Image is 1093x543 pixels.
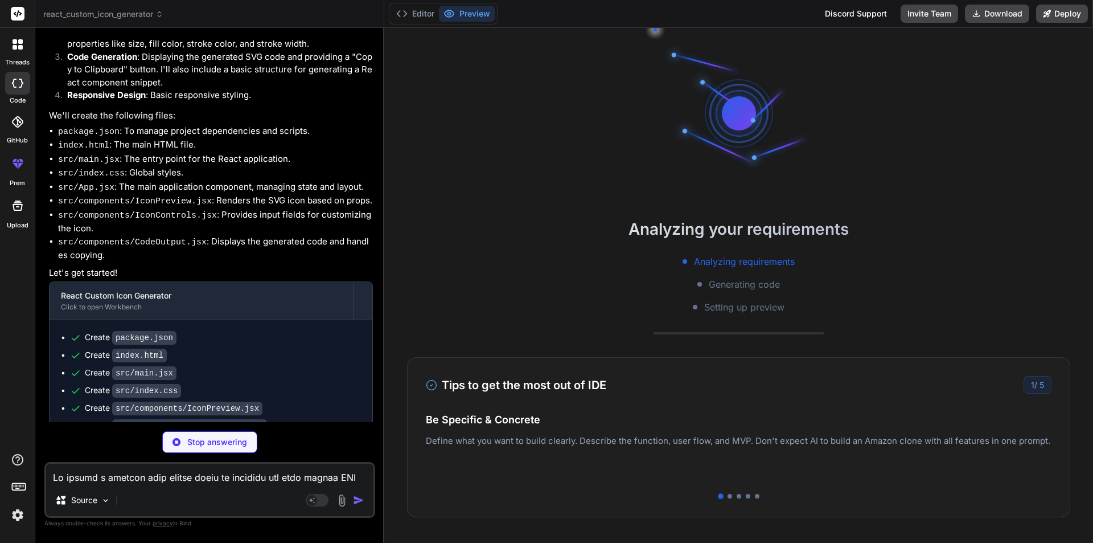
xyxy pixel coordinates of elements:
[43,9,163,20] span: react_custom_icon_generator
[101,496,110,505] img: Pick Models
[694,255,795,268] span: Analyzing requirements
[58,25,373,51] li: : Options to customize a basic shape (e.g., a circle) with properties like size, fill color, stro...
[58,211,217,221] code: src/components/IconControls.jsx
[85,367,176,379] div: Create
[8,505,27,525] img: settings
[44,518,375,529] p: Always double-check its answers. Your in Bind
[58,194,373,209] li: : Renders the SVG icon based on props.
[704,300,784,314] span: Setting up preview
[1036,5,1088,23] button: Deploy
[85,349,167,361] div: Create
[384,217,1093,241] h2: Analyzing your requirements
[10,178,25,188] label: prem
[58,51,373,89] li: : Displaying the generated SVG code and providing a "Copy to Clipboard" button. I'll also include...
[965,5,1029,23] button: Download
[112,402,262,415] code: src/components/IconPreview.jsx
[50,282,354,320] button: React Custom Icon GeneratorClick to open Workbench
[58,166,373,181] li: : Global styles.
[112,349,167,362] code: index.html
[58,209,373,235] li: : Provides input fields for customizing the icon.
[335,494,348,507] img: attachment
[58,183,114,193] code: src/App.jsx
[10,96,26,105] label: code
[67,89,146,100] strong: Responsive Design
[426,377,606,394] h3: Tips to get the most out of IDE
[58,153,373,167] li: : The entry point for the React application.
[1024,376,1051,394] div: /
[85,332,176,344] div: Create
[392,6,439,22] button: Editor
[58,89,373,105] li: : Basic responsive styling.
[58,155,120,165] code: src/main.jsx
[58,235,373,262] li: : Displays the generated code and handles copying.
[85,402,262,414] div: Create
[49,267,373,280] p: Let's get started!
[901,5,958,23] button: Invite Team
[1031,380,1034,390] span: 1
[71,495,97,506] p: Source
[112,384,181,398] code: src/index.css
[1039,380,1044,390] span: 5
[709,277,780,291] span: Generating code
[85,385,181,397] div: Create
[58,125,373,139] li: : To manage project dependencies and scripts.
[49,109,373,123] p: We'll create the following files:
[112,366,176,380] code: src/main.jsx
[439,6,495,22] button: Preview
[5,58,30,67] label: threads
[85,420,267,432] div: Create
[58,169,125,178] code: src/index.css
[58,138,373,153] li: : The main HTML file.
[58,127,120,137] code: package.json
[187,436,247,448] p: Stop answering
[7,221,28,230] label: Upload
[58,238,207,247] code: src/components/CodeOutput.jsx
[112,419,267,433] code: src/components/IconControls.jsx
[153,520,173,526] span: privacy
[58,181,373,195] li: : The main application component, managing state and layout.
[61,303,342,312] div: Click to open Workbench
[112,331,176,345] code: package.json
[67,51,137,62] strong: Code Generation
[818,5,894,23] div: Discord Support
[426,412,1051,427] h4: Be Specific & Concrete
[353,495,364,506] img: icon
[61,290,342,301] div: React Custom Icon Generator
[58,197,212,206] code: src/components/IconPreview.jsx
[7,136,28,145] label: GitHub
[58,141,109,150] code: index.html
